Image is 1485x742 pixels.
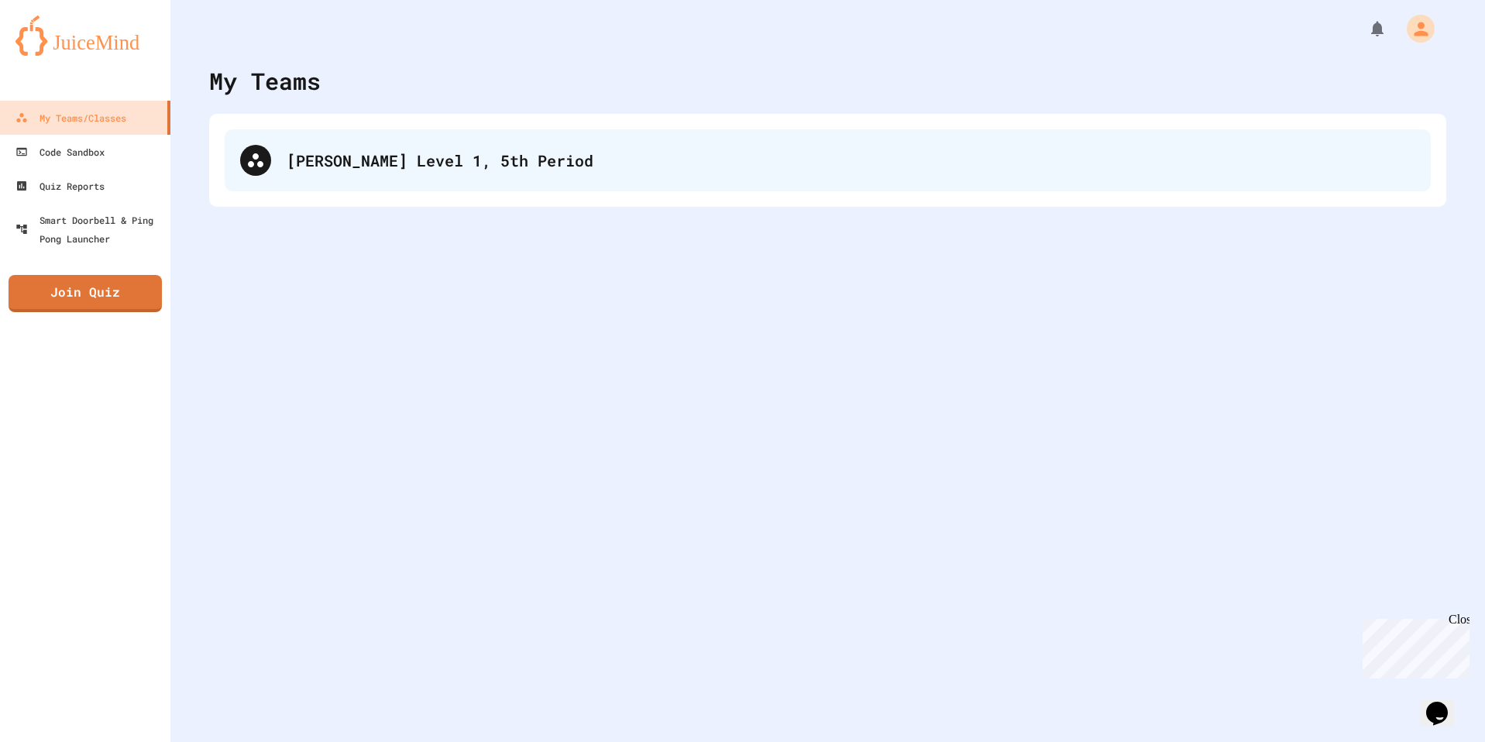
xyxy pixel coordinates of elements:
img: logo-orange.svg [15,15,155,56]
div: My Notifications [1339,15,1390,42]
div: Smart Doorbell & Ping Pong Launcher [15,211,164,248]
div: My Account [1390,11,1439,46]
a: Join Quiz [9,275,162,312]
div: My Teams [209,64,321,98]
div: Chat with us now!Close [6,6,107,98]
iframe: chat widget [1420,680,1470,727]
iframe: chat widget [1356,613,1470,678]
div: Quiz Reports [15,177,105,195]
div: My Teams/Classes [15,108,126,127]
div: Code Sandbox [15,143,105,161]
div: [PERSON_NAME] Level 1, 5th Period [225,129,1431,191]
div: [PERSON_NAME] Level 1, 5th Period [287,149,1415,172]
